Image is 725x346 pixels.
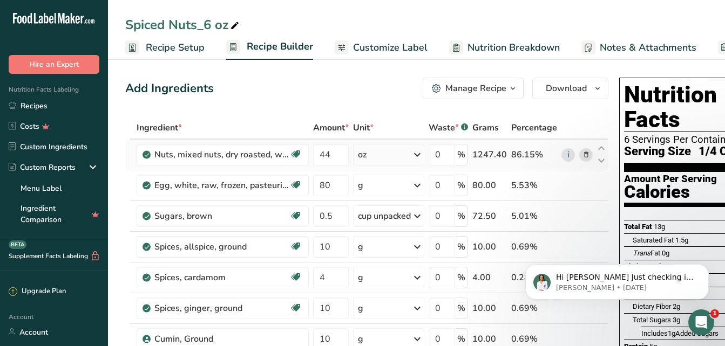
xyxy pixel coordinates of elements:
[472,302,507,315] div: 10.00
[358,240,363,253] div: g
[668,329,675,337] span: 1g
[511,240,557,253] div: 0.69%
[624,184,717,200] div: Calories
[511,333,557,345] div: 0.69%
[9,286,66,297] div: Upgrade Plan
[624,223,652,231] span: Total Fat
[429,121,468,134] div: Waste
[633,316,671,324] span: Total Sugars
[137,121,182,134] span: Ingredient
[154,302,289,315] div: Spices, ginger, ground
[154,271,289,284] div: Spices, cardamom
[125,36,205,60] a: Recipe Setup
[511,210,557,223] div: 5.01%
[641,329,719,337] span: Includes Added Sugars
[449,36,560,60] a: Nutrition Breakdown
[154,333,289,345] div: Cumin, Ground
[688,309,714,335] iframe: Intercom live chat
[146,40,205,55] span: Recipe Setup
[509,241,725,317] iframe: Intercom notifications message
[624,145,691,158] span: Serving Size
[358,302,363,315] div: g
[358,179,363,192] div: g
[546,82,587,95] span: Download
[472,271,507,284] div: 4.00
[226,34,313,60] a: Recipe Builder
[472,121,499,134] span: Grams
[511,121,557,134] span: Percentage
[600,40,696,55] span: Notes & Attachments
[9,55,99,74] button: Hire an Expert
[358,271,363,284] div: g
[9,240,26,249] div: BETA
[472,333,507,345] div: 10.00
[335,36,428,60] a: Customize Label
[154,240,289,253] div: Spices, allspice, ground
[673,316,680,324] span: 3g
[472,148,507,161] div: 1247.40
[633,236,674,244] span: Saturated Fat
[472,179,507,192] div: 80.00
[247,39,313,54] span: Recipe Builder
[353,121,374,134] span: Unit
[472,210,507,223] div: 72.50
[624,174,717,184] div: Amount Per Serving
[561,148,575,162] a: i
[125,80,214,98] div: Add Ingredients
[313,121,349,134] span: Amount
[358,333,363,345] div: g
[358,148,367,161] div: oz
[445,82,506,95] div: Manage Recipe
[467,40,560,55] span: Nutrition Breakdown
[154,179,289,192] div: Egg, white, raw, frozen, pasteurized
[423,78,524,99] button: Manage Recipe
[353,40,428,55] span: Customize Label
[154,148,289,161] div: Nuts, mixed nuts, dry roasted, with peanuts, with salt added
[654,223,665,231] span: 13g
[581,36,696,60] a: Notes & Attachments
[710,309,719,318] span: 1
[511,148,557,161] div: 86.15%
[125,15,241,34] div: Spiced Nuts_6 oz
[532,78,608,99] button: Download
[472,240,507,253] div: 10.00
[511,179,557,192] div: 5.53%
[9,162,76,173] div: Custom Reports
[358,210,411,223] div: cup unpacked
[675,236,688,244] span: 1.5g
[154,210,289,223] div: Sugars, brown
